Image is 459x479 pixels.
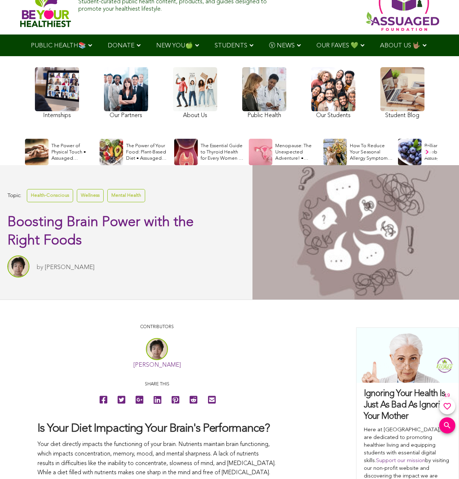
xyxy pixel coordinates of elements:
span: Topic: [7,191,21,201]
img: Max Shi [7,255,29,277]
div: Navigation Menu [20,35,439,56]
a: Wellness [77,189,104,202]
a: [PERSON_NAME] [45,264,94,271]
a: [PERSON_NAME] [133,362,181,368]
a: Health-Conscious [27,189,73,202]
p: CONTRIBUTORS [37,324,276,331]
span: STUDENTS [215,43,247,49]
span: DONATE [108,43,135,49]
span: by [37,264,43,271]
span: ABOUT US 🤟🏽 [380,43,420,49]
span: PUBLIC HEALTH📚 [31,43,86,49]
span: Boosting Brain Power with the Right Foods [7,215,194,248]
span: Ⓥ NEWS [269,43,295,49]
span: NEW YOU🍏 [156,43,193,49]
span: OUR FAVES 💚 [316,43,358,49]
p: Your diet directly impacts the functioning of your brain. Nutrients maintain brain functioning, w... [37,440,276,478]
p: Share this [37,381,276,388]
h2: Is Your Diet Impacting Your Brain's Performance? [37,421,276,437]
a: Mental Health [107,189,145,202]
iframe: Chat Widget [422,444,459,479]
